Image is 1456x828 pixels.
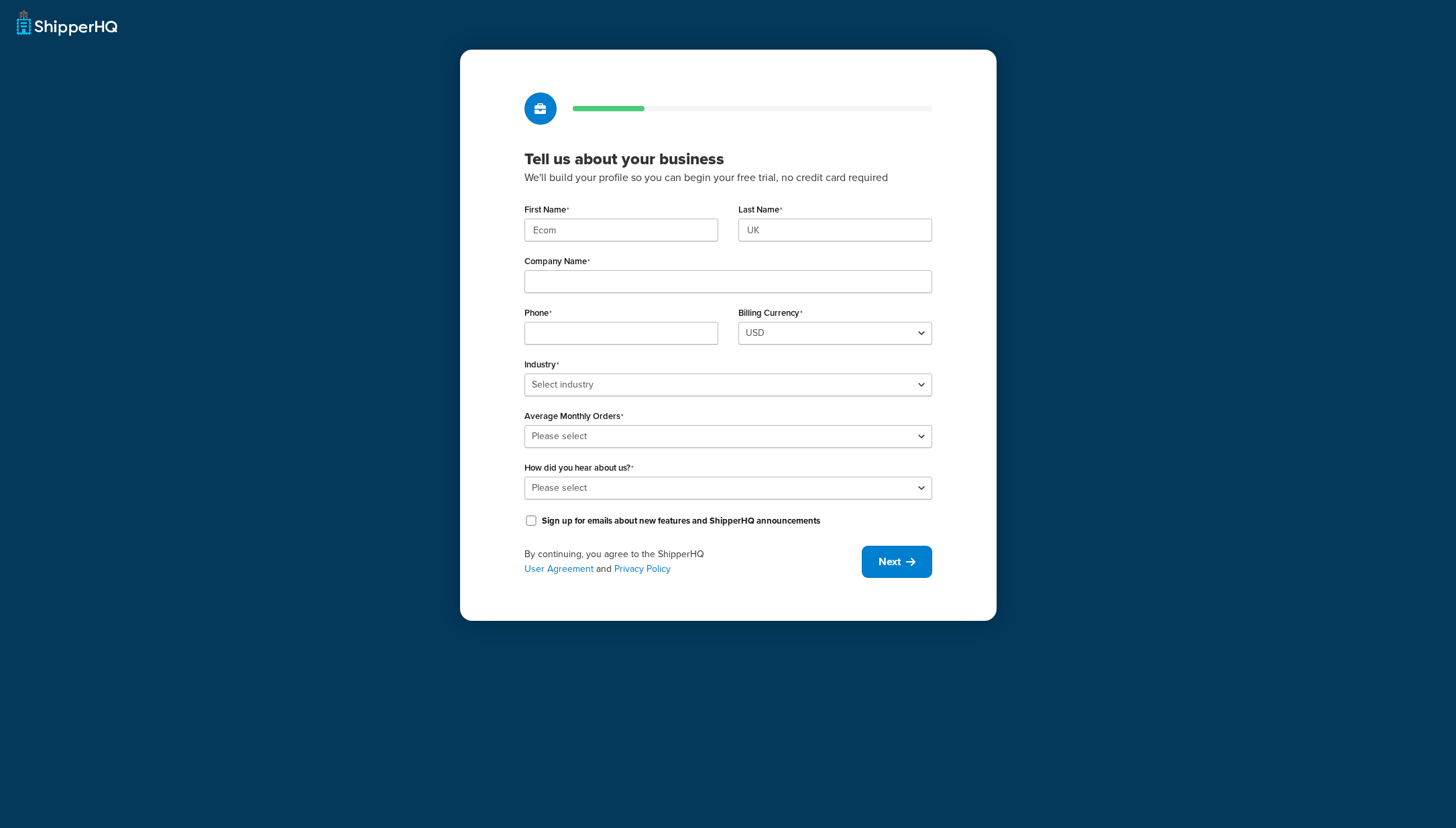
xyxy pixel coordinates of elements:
[738,308,803,318] label: Billing Currency
[524,411,624,422] label: Average Monthly Orders
[524,359,559,370] label: Industry
[542,515,820,527] label: Sign up for emails about new features and ShipperHQ announcements
[524,463,634,473] label: How did you hear about us?
[862,546,932,578] button: Next
[524,562,594,576] a: User Agreement
[879,554,901,569] span: Next
[524,308,552,318] label: Phone
[524,547,862,577] div: By continuing, you agree to the ShipperHQ and
[524,204,569,215] label: First Name
[614,562,671,576] a: Privacy Policy
[524,169,932,186] p: We'll build your profile so you can begin your free trial, no credit card required
[524,149,932,169] h3: Tell us about your business
[738,204,783,215] label: Last Name
[524,256,590,267] label: Company Name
